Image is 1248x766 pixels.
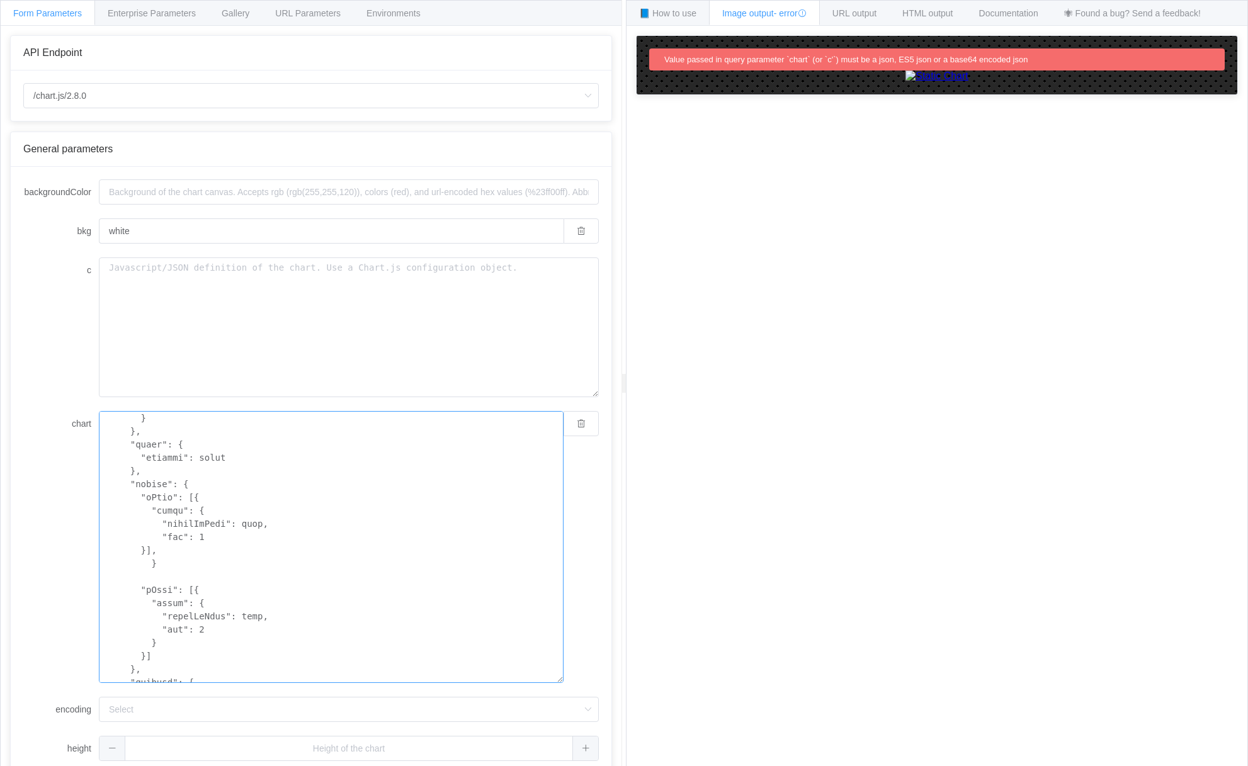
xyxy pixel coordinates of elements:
[108,8,196,18] span: Enterprise Parameters
[99,736,599,761] input: Height of the chart
[99,697,599,722] input: Select
[23,83,599,108] input: Select
[99,218,564,244] input: Background of the chart canvas. Accepts rgb (rgb(255,255,120)), colors (red), and url-encoded hex...
[649,70,1225,82] a: Static Chart
[222,8,249,18] span: Gallery
[23,179,99,205] label: backgroundColor
[722,8,807,18] span: Image output
[99,179,599,205] input: Background of the chart canvas. Accepts rgb (rgb(255,255,120)), colors (red), and url-encoded hex...
[13,8,82,18] span: Form Parameters
[664,55,1028,64] span: Value passed in query parameter `chart` (or `c'`) must be a json, ES5 json or a base64 encoded json
[1064,8,1201,18] span: 🕷 Found a bug? Send a feedback!
[639,8,696,18] span: 📘 How to use
[905,70,968,82] img: Static Chart
[23,697,99,722] label: encoding
[23,736,99,761] label: height
[832,8,876,18] span: URL output
[23,47,82,58] span: API Endpoint
[979,8,1038,18] span: Documentation
[774,8,807,18] span: - error
[902,8,953,18] span: HTML output
[23,144,113,154] span: General parameters
[23,411,99,436] label: chart
[23,257,99,283] label: c
[23,218,99,244] label: bkg
[366,8,421,18] span: Environments
[275,8,341,18] span: URL Parameters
